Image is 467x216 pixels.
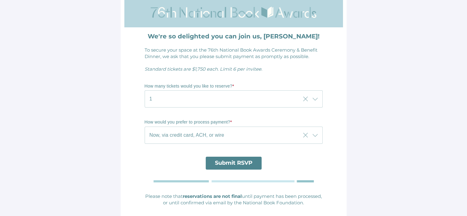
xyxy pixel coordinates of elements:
span: Standard tickets are $1,750 each. Limit 6 per invitee. [145,66,262,72]
p: How would you prefer to process payment? [145,119,323,125]
span: Please note that until payment has been processed, or until confirmed via email by the National B... [145,193,322,206]
i: Clear [302,95,309,103]
span: To secure your space at the 76th National Book Awards Ceremony & Benefit Dinner, we ask that you ... [145,47,317,59]
strong: reservations are not final [183,193,242,199]
span: Now, via credit card, ACH, or wire [150,132,224,139]
a: Submit RSVP [206,157,262,170]
strong: We're so delighted you can join us, [PERSON_NAME]! [148,33,320,40]
span: Submit RSVP [215,159,252,166]
span: 1 [150,95,152,103]
p: How many tickets would you like to reserve? [145,83,323,89]
i: Clear [302,132,309,139]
